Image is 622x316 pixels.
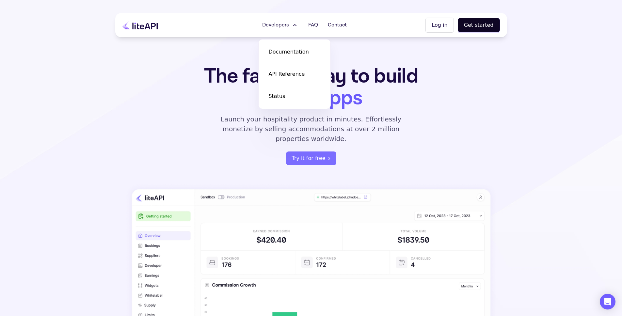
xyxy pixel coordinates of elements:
[268,48,309,56] span: Documentation
[262,87,327,105] a: Status
[268,70,305,78] span: API Reference
[262,65,327,83] a: API Reference
[268,92,285,100] span: Status
[286,151,336,165] a: register
[262,43,327,61] a: Documentation
[258,19,302,32] button: Developers
[328,21,347,29] span: Contact
[600,294,615,309] div: Open Intercom Messenger
[458,18,500,32] button: Get started
[308,21,318,29] span: FAQ
[213,114,409,144] p: Launch your hospitality product in minutes. Effortlessly monetize by selling accommodations at ov...
[262,21,289,29] span: Developers
[286,151,336,165] button: Try it for free
[183,65,439,109] h1: The fastest way to build
[425,18,454,33] button: Log in
[304,19,322,32] a: FAQ
[324,19,351,32] a: Contact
